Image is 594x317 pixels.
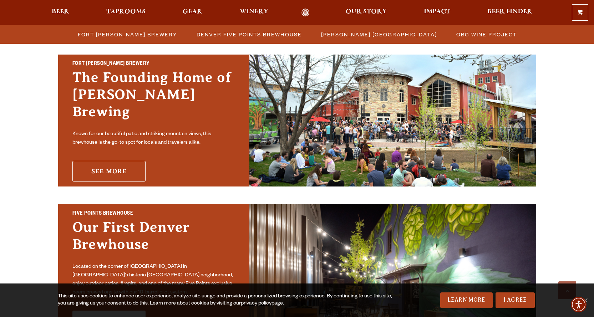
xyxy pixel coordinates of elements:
a: Odell Home [292,9,319,17]
span: Fort [PERSON_NAME] Brewery [78,29,177,40]
a: Beer Finder [483,9,537,17]
span: [PERSON_NAME] [GEOGRAPHIC_DATA] [321,29,437,40]
a: Scroll to top [558,281,576,299]
a: [PERSON_NAME] [GEOGRAPHIC_DATA] [317,29,441,40]
a: Denver Five Points Brewhouse [192,29,305,40]
h2: Fort [PERSON_NAME] Brewery [72,60,235,69]
span: Beer [52,9,69,15]
p: Located on the corner of [GEOGRAPHIC_DATA] in [GEOGRAPHIC_DATA]’s historic [GEOGRAPHIC_DATA] neig... [72,263,235,297]
a: See More [72,161,146,181]
span: Denver Five Points Brewhouse [197,29,302,40]
span: Our Story [346,9,387,15]
div: Accessibility Menu [571,297,587,312]
div: This site uses cookies to enhance user experience, analyze site usage and provide a personalized ... [58,293,393,307]
span: Gear [183,9,202,15]
a: Taprooms [102,9,150,17]
span: Winery [240,9,268,15]
a: Our Story [341,9,391,17]
p: Known for our beautiful patio and striking mountain views, this brewhouse is the go-to spot for l... [72,130,235,147]
span: Taprooms [106,9,146,15]
a: privacy policy [241,301,271,307]
h2: Five Points Brewhouse [72,209,235,219]
a: Winery [235,9,273,17]
span: Beer Finder [487,9,532,15]
span: Impact [424,9,450,15]
h3: Our First Denver Brewhouse [72,219,235,260]
a: Learn More [440,292,493,308]
img: Fort Collins Brewery & Taproom' [249,55,536,186]
a: Fort [PERSON_NAME] Brewery [73,29,181,40]
a: OBC Wine Project [452,29,521,40]
a: Beer [47,9,74,17]
a: Gear [178,9,207,17]
span: OBC Wine Project [456,29,517,40]
a: Impact [419,9,455,17]
h3: The Founding Home of [PERSON_NAME] Brewing [72,69,235,127]
a: I Agree [496,292,535,308]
